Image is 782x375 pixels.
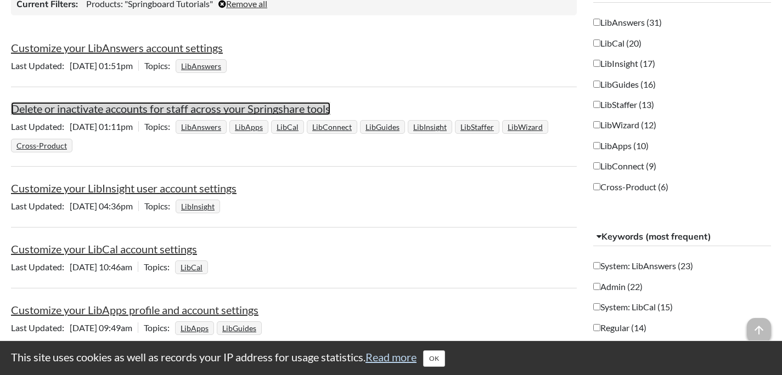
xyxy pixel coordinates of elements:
[179,58,223,74] a: LibAnswers
[593,119,656,131] label: LibWizard (12)
[11,262,138,272] span: [DATE] 10:46am
[593,262,600,269] input: System: LibAnswers (23)
[593,283,600,290] input: Admin (22)
[747,318,771,342] span: arrow_upward
[175,262,211,272] ul: Topics
[233,119,265,135] a: LibApps
[176,201,223,211] ul: Topics
[11,322,138,333] span: [DATE] 09:49am
[412,119,448,135] a: LibInsight
[221,320,258,336] a: LibGuides
[593,121,600,128] input: LibWizard (12)
[593,160,656,172] label: LibConnect (9)
[275,119,300,135] a: LibCal
[144,322,175,333] span: Topics
[11,41,223,54] a: Customize your LibAnswers account settings
[144,262,175,272] span: Topics
[176,60,229,71] ul: Topics
[593,16,662,29] label: LibAnswers (31)
[593,260,693,272] label: System: LibAnswers (23)
[11,181,237,195] a: Customize your LibInsight user account settings
[593,101,600,108] input: LibStaffer (13)
[11,60,70,71] span: Last Updated
[11,303,258,316] a: Customize your LibApps profile and account settings
[144,201,176,211] span: Topics
[593,181,668,193] label: Cross-Product (6)
[593,324,600,331] input: Regular (14)
[593,227,771,247] button: Keywords (most frequent)
[179,259,204,275] a: LibCal
[593,301,673,313] label: System: LibCal (15)
[593,37,642,49] label: LibCal (20)
[11,121,551,150] ul: Topics
[423,350,445,367] button: Close
[11,121,70,132] span: Last Updated
[506,119,544,135] a: LibWizard
[11,201,70,211] span: Last Updated
[593,162,600,169] input: LibConnect (9)
[747,319,771,332] a: arrow_upward
[593,99,654,111] label: LibStaffer (13)
[459,119,496,135] a: LibStaffer
[11,60,138,71] span: [DATE] 01:51pm
[593,140,649,152] label: LibApps (10)
[179,320,210,336] a: LibApps
[11,322,70,333] span: Last Updated
[593,60,600,67] input: LibInsight (17)
[593,183,600,190] input: Cross-Product (6)
[593,303,600,310] input: System: LibCal (15)
[311,119,353,135] a: LibConnect
[593,81,600,88] input: LibGuides (16)
[365,350,417,363] a: Read more
[144,121,176,132] span: Topics
[364,119,401,135] a: LibGuides
[593,78,656,90] label: LibGuides (16)
[15,138,69,154] a: Cross-Product
[593,281,643,293] label: Admin (22)
[175,322,265,333] ul: Topics
[11,121,138,132] span: [DATE] 01:11pm
[593,58,655,70] label: LibInsight (17)
[593,322,646,334] label: Regular (14)
[11,262,70,272] span: Last Updated
[593,142,600,149] input: LibApps (10)
[179,198,216,214] a: LibInsight
[11,201,138,211] span: [DATE] 04:36pm
[593,19,600,26] input: LibAnswers (31)
[593,39,600,47] input: LibCal (20)
[144,60,176,71] span: Topics
[11,102,330,115] a: Delete or inactivate accounts for staff across your Springshare tools
[179,119,223,135] a: LibAnswers
[11,242,197,255] a: Customize your LibCal account settings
